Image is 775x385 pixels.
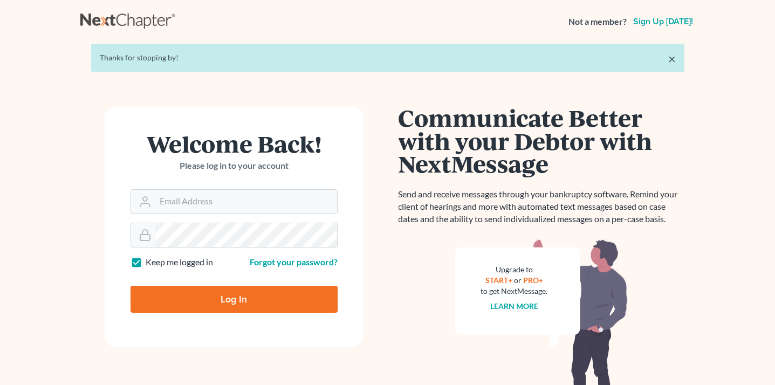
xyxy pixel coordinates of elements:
div: Upgrade to [481,264,548,275]
input: Log In [131,286,338,313]
p: Please log in to your account [131,160,338,172]
a: × [668,52,676,65]
h1: Communicate Better with your Debtor with NextMessage [399,106,684,175]
strong: Not a member? [568,16,627,28]
p: Send and receive messages through your bankruptcy software. Remind your client of hearings and mo... [399,188,684,225]
h1: Welcome Back! [131,132,338,155]
a: PRO+ [523,276,543,285]
a: Sign up [DATE]! [631,17,695,26]
a: Learn more [490,301,538,311]
input: Email Address [155,190,337,214]
label: Keep me logged in [146,256,213,269]
a: START+ [485,276,512,285]
span: or [514,276,522,285]
div: to get NextMessage. [481,286,548,297]
div: Thanks for stopping by! [100,52,676,63]
a: Forgot your password? [250,257,338,267]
